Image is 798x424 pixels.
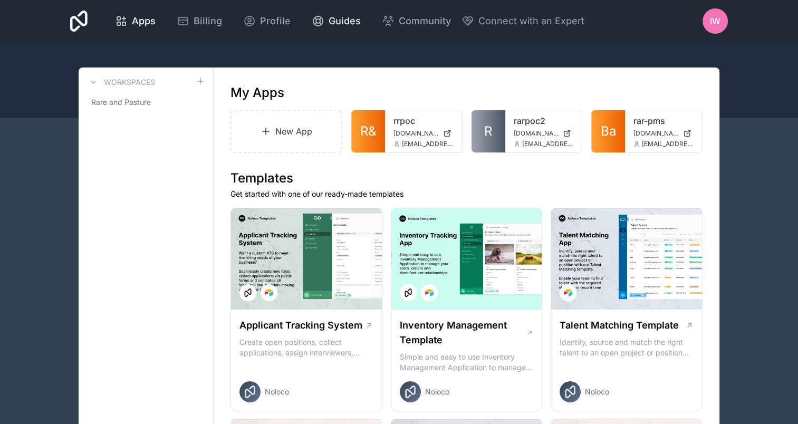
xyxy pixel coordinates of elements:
a: Community [373,9,459,33]
span: [EMAIL_ADDRESS][DOMAIN_NAME] [642,140,694,148]
a: Profile [235,9,299,33]
a: R [472,110,505,152]
span: Noloco [585,387,609,397]
button: Connect with an Expert [462,14,584,28]
span: Guides [329,14,361,28]
span: [DOMAIN_NAME] [514,129,559,138]
a: R& [351,110,385,152]
h1: My Apps [230,84,284,101]
a: [DOMAIN_NAME] [514,129,574,138]
h3: Workspaces [104,77,155,88]
img: Airtable Logo [425,288,434,297]
span: [DOMAIN_NAME] [633,129,679,138]
h1: Templates [230,170,703,187]
a: rar-pms [633,114,694,127]
span: [EMAIL_ADDRESS][DOMAIN_NAME] [522,140,574,148]
span: Billing [194,14,222,28]
a: rrpoc [393,114,454,127]
p: Create open positions, collect applications, assign interviewers, centralise candidate feedback a... [239,337,373,358]
span: Noloco [265,387,289,397]
a: New App [230,110,342,153]
p: Get started with one of our ready-made templates [230,189,703,199]
span: Profile [260,14,291,28]
p: Identify, source and match the right talent to an open project or position with our Talent Matchi... [560,337,694,358]
a: Workspaces [87,76,155,89]
h1: Talent Matching Template [560,318,679,333]
span: R& [360,123,376,140]
span: [DOMAIN_NAME] [393,129,439,138]
span: [EMAIL_ADDRESS][DOMAIN_NAME] [402,140,454,148]
a: Guides [303,9,369,33]
a: rarpoc2 [514,114,574,127]
span: Noloco [425,387,449,397]
h1: Inventory Management Template [400,318,526,348]
span: Ba [601,123,616,140]
a: Rare and Pasture [87,93,205,112]
span: Connect with an Expert [478,14,584,28]
a: Apps [107,9,164,33]
span: IW [710,15,720,27]
h1: Applicant Tracking System [239,318,362,333]
p: Simple and easy to use Inventory Management Application to manage your stock, orders and Manufact... [400,352,534,373]
a: Billing [168,9,230,33]
img: Airtable Logo [564,288,572,297]
a: [DOMAIN_NAME] [393,129,454,138]
img: Airtable Logo [265,288,273,297]
span: Community [399,14,451,28]
span: Apps [132,14,156,28]
span: R [484,123,492,140]
span: Rare and Pasture [91,97,151,108]
a: [DOMAIN_NAME] [633,129,694,138]
a: Ba [591,110,625,152]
